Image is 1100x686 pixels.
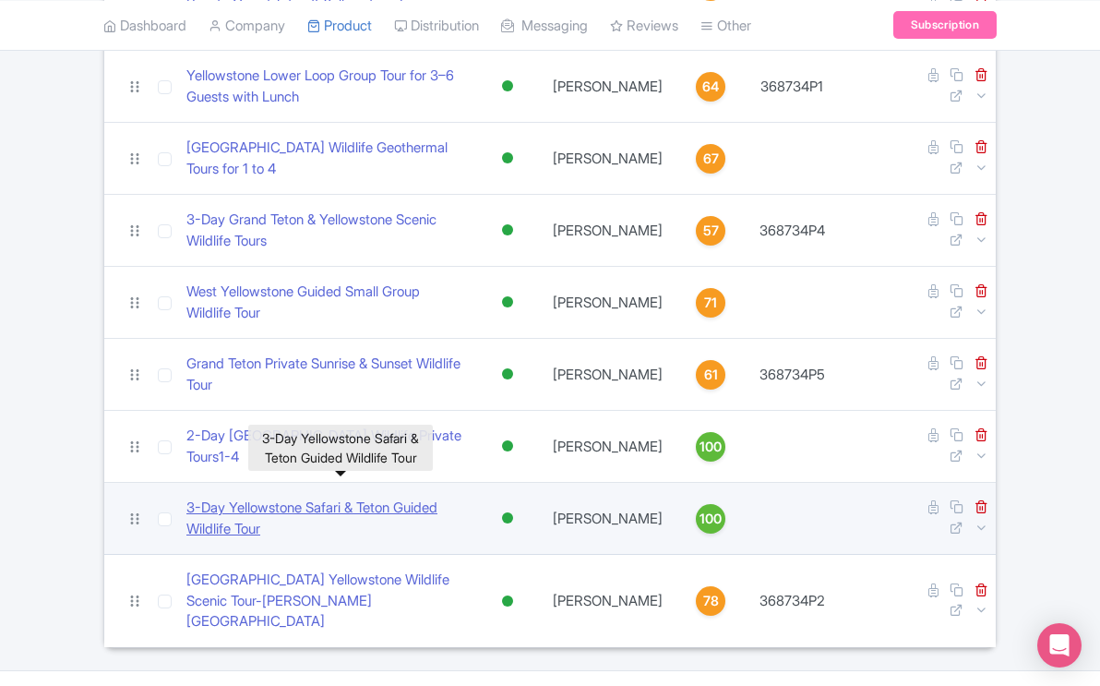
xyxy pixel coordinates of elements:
[498,217,517,244] div: Active
[542,411,674,483] td: [PERSON_NAME]
[498,145,517,172] div: Active
[498,433,517,460] div: Active
[542,195,674,267] td: [PERSON_NAME]
[747,555,836,647] td: 368734P2
[681,504,740,534] a: 100
[699,437,722,457] span: 100
[542,267,674,339] td: [PERSON_NAME]
[1037,623,1082,668] div: Open Intercom Messenger
[681,288,740,318] a: 71
[186,354,466,395] a: Grand Teton Private Sunrise & Sunset Wildlife Tour
[542,51,674,123] td: [PERSON_NAME]
[681,586,740,616] a: 78
[498,588,517,615] div: Active
[747,339,836,411] td: 368734P5
[498,361,517,388] div: Active
[542,339,674,411] td: [PERSON_NAME]
[681,216,740,246] a: 57
[703,591,719,611] span: 78
[186,138,466,179] a: [GEOGRAPHIC_DATA] Wildlife Geothermal Tours for 1 to 4
[542,123,674,195] td: [PERSON_NAME]
[186,282,466,323] a: West Yellowstone Guided Small Group Wildlife Tour
[893,11,997,39] a: Subscription
[186,570,466,632] a: [GEOGRAPHIC_DATA] Yellowstone Wildlife Scenic Tour-[PERSON_NAME][GEOGRAPHIC_DATA]
[498,505,517,532] div: Active
[747,51,836,123] td: 368734P1
[248,425,433,471] div: ​3-Day Yellowstone Safari & Teton Guided Wildlife Tour
[186,426,466,467] a: 2-Day [GEOGRAPHIC_DATA] Wildlife Private Tours1-4
[542,483,674,555] td: [PERSON_NAME]
[699,509,722,529] span: 100
[703,221,719,241] span: 57
[186,210,466,251] a: 3-Day Grand Teton & Yellowstone Scenic Wildlife Tours
[681,432,740,462] a: 100
[704,365,718,385] span: 61
[186,66,466,107] a: Yellowstone Lower Loop Group Tour for 3–6 Guests with Lunch
[498,289,517,316] div: Active
[681,360,740,390] a: 61
[681,72,740,102] a: 64
[542,555,674,647] td: [PERSON_NAME]
[702,77,719,97] span: 64
[704,293,717,313] span: 71
[681,144,740,174] a: 67
[703,149,719,169] span: 67
[186,498,466,539] a: ​3-Day Yellowstone Safari & Teton Guided Wildlife Tour
[498,73,517,100] div: Active
[747,195,836,267] td: 368734P4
